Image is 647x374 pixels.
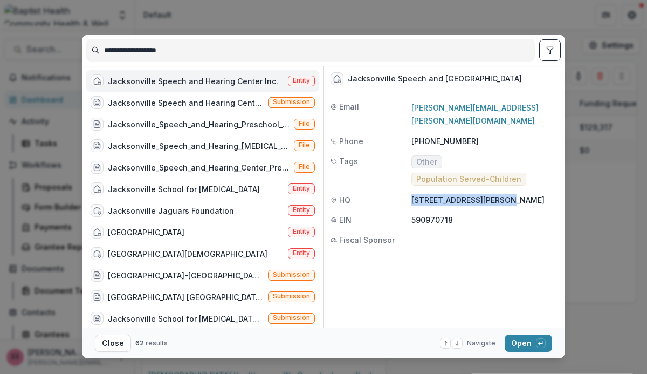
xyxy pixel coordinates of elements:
div: Jacksonville_Speech_and_Hearing_Center_Preschool_Initiative_[DATE].pdf [108,162,290,173]
span: 62 [135,339,144,347]
div: Jacksonville_Speech_and_Hearing_Preschool_Screening_[DATE].pdf [108,119,290,130]
button: toggle filters [539,39,561,61]
span: Phone [339,135,363,147]
span: Other [416,158,437,167]
div: Jacksonville Jaguars Foundation [108,205,234,216]
span: Entity [293,185,310,192]
span: Submission [273,314,310,322]
span: Email [339,101,359,112]
span: Fiscal Sponsor [339,234,395,246]
div: Jacksonville School for [MEDICAL_DATA] [108,183,260,195]
p: 590970718 [411,214,559,226]
span: EIN [339,214,352,226]
span: File [299,141,310,149]
span: Submission [273,98,310,106]
div: [GEOGRAPHIC_DATA] [GEOGRAPHIC_DATA] Mural 2021 [108,291,264,303]
p: [STREET_ADDRESS][PERSON_NAME] [411,194,559,206]
span: Entity [293,206,310,214]
span: Submission [273,293,310,300]
div: Jacksonville Speech and Hearing Center-[MEDICAL_DATA] Program-1 [108,97,264,108]
div: [GEOGRAPHIC_DATA][DEMOGRAPHIC_DATA] [108,248,267,260]
span: File [299,163,310,171]
a: [PERSON_NAME][EMAIL_ADDRESS][PERSON_NAME][DOMAIN_NAME] [411,103,539,125]
div: Jacksonville School for [MEDICAL_DATA], Inc. - 2024 - BH FY24 Small Grant Application [108,313,264,324]
span: Navigate [467,338,495,348]
span: File [299,120,310,127]
div: [GEOGRAPHIC_DATA] [108,227,184,238]
span: HQ [339,194,350,206]
p: [PHONE_NUMBER] [411,135,559,147]
div: Jacksonville Speech and [GEOGRAPHIC_DATA] [348,74,522,84]
span: results [146,339,168,347]
span: Entity [293,228,310,235]
div: [GEOGRAPHIC_DATA]-[GEOGRAPHIC_DATA] for Men’s Mental Wellness-1 [108,270,264,281]
span: Tags [339,155,358,167]
span: Submission [273,271,310,278]
div: Jacksonville_Speech_and_Hearing_[MEDICAL_DATA]_Program_[DATE].pdf [108,140,290,152]
span: Entity [293,249,310,257]
span: Entity [293,77,310,84]
span: Population Served-Children [416,175,521,184]
button: Close [95,335,131,352]
div: Jacksonville Speech and Hearing Center Inc. [108,76,278,87]
button: Open [505,335,552,352]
